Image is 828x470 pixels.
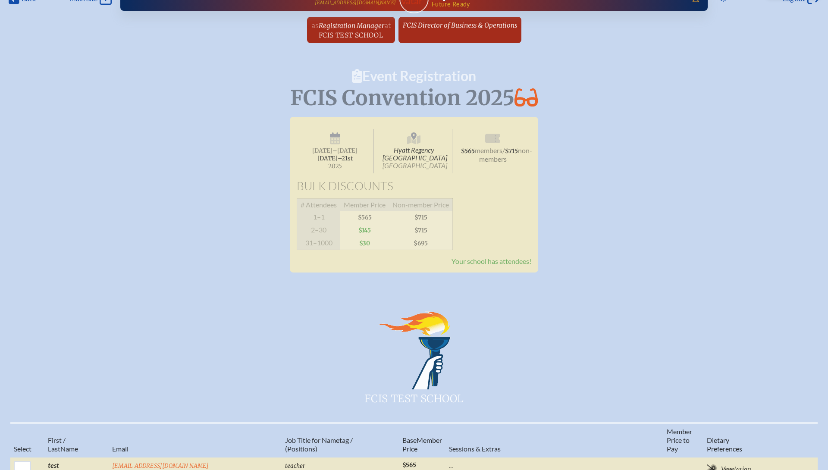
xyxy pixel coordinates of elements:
[297,237,341,250] span: 31–1000
[297,224,341,237] span: 2–30
[389,224,453,237] span: $715
[48,436,66,444] span: First /
[340,199,389,211] span: Member Price
[332,147,358,154] span: –[DATE]
[432,1,680,7] span: Future Ready
[399,423,445,457] th: Memb
[317,155,353,162] span: [DATE]–⁠21st
[389,211,453,224] span: $715
[340,237,389,250] span: $30
[319,22,384,30] span: Registration Manager
[479,146,533,163] span: non-members
[389,237,453,250] span: $695
[48,445,60,453] span: Last
[109,423,282,457] th: Email
[376,129,453,173] span: Hyatt Regency [GEOGRAPHIC_DATA]
[297,211,341,224] span: 1–1
[312,147,332,154] span: [DATE]
[44,423,109,457] th: Name
[703,423,771,457] th: Diet
[308,17,394,43] a: asRegistration ManageratFCIS Test School
[14,445,31,453] span: Select
[311,20,319,30] span: as
[475,146,502,154] span: members
[375,310,454,389] img: FCIS Test School
[304,163,367,169] span: 2025
[403,21,517,29] span: FCIS Director of Business & Operations
[383,161,447,169] span: [GEOGRAPHIC_DATA]
[319,31,383,39] span: FCIS Test School
[285,462,305,470] span: teacher
[186,86,642,110] p: FCIS Convention 2025
[449,461,659,470] p: ...
[384,20,391,30] span: at
[282,423,399,457] th: Job Title for Nametag / (Positions)
[707,436,742,453] span: ary Preferences
[340,224,389,237] span: $145
[452,257,531,265] span: Your school has attendees!
[297,199,341,211] span: # Attendees
[340,211,389,224] span: $565
[402,445,417,453] span: Price
[112,462,209,470] a: [EMAIL_ADDRESS][DOMAIN_NAME]
[276,389,552,407] span: FCIS Test School
[502,146,505,154] span: /
[389,199,453,211] span: Non-member Price
[402,436,417,444] span: Base
[663,423,703,457] th: Member Price to Pay
[461,147,475,155] span: $565
[436,436,442,444] span: er
[505,147,518,155] span: $715
[445,423,663,457] th: Sessions & Extras
[297,180,531,192] h1: Bulk Discounts
[402,461,416,469] span: $565
[399,17,521,33] a: FCIS Director of Business & Operations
